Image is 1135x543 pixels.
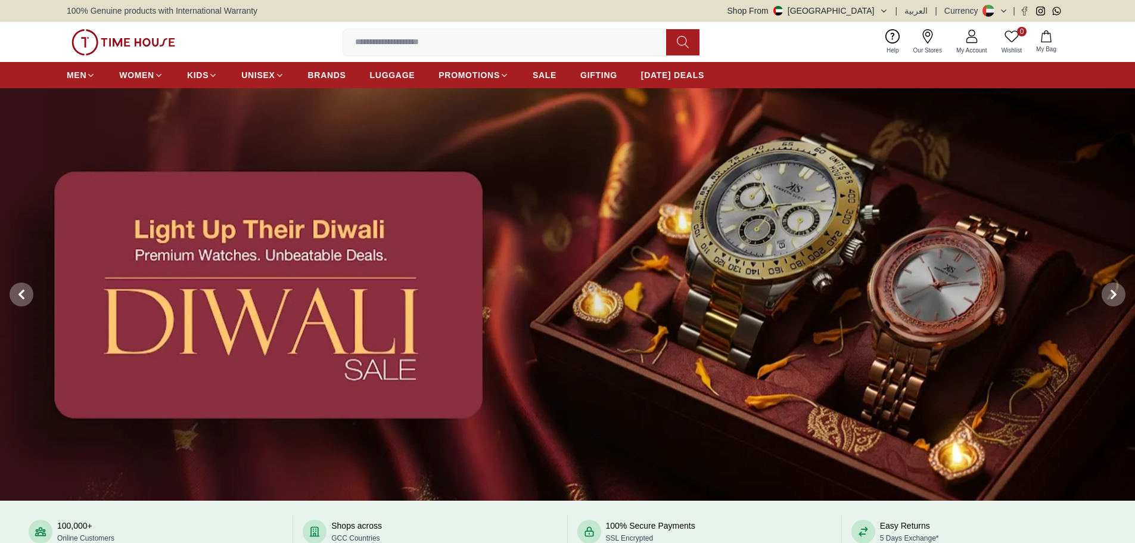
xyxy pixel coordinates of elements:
[119,64,163,86] a: WOMEN
[331,534,380,542] span: GCC Countries
[241,69,275,81] span: UNISEX
[370,69,415,81] span: LUGGAGE
[533,64,556,86] a: SALE
[880,534,939,542] span: 5 Days Exchange*
[1013,5,1015,17] span: |
[580,64,617,86] a: GIFTING
[879,27,906,57] a: Help
[1017,27,1027,36] span: 0
[187,64,217,86] a: KIDS
[1052,7,1061,15] a: Whatsapp
[370,64,415,86] a: LUGGAGE
[944,5,983,17] div: Currency
[727,5,888,17] button: Shop From[GEOGRAPHIC_DATA]
[71,29,175,55] img: ...
[904,5,928,17] button: العربية
[1029,28,1064,56] button: My Bag
[882,46,904,55] span: Help
[439,64,509,86] a: PROMOTIONS
[909,46,947,55] span: Our Stores
[994,27,1029,57] a: 0Wishlist
[951,46,992,55] span: My Account
[67,5,257,17] span: 100% Genuine products with International Warranty
[533,69,556,81] span: SALE
[580,69,617,81] span: GIFTING
[935,5,937,17] span: |
[439,69,500,81] span: PROMOTIONS
[119,69,154,81] span: WOMEN
[241,64,284,86] a: UNISEX
[1031,45,1061,54] span: My Bag
[773,6,783,15] img: United Arab Emirates
[1036,7,1045,15] a: Instagram
[906,27,949,57] a: Our Stores
[1020,7,1029,15] a: Facebook
[641,69,704,81] span: [DATE] DEALS
[641,64,704,86] a: [DATE] DEALS
[187,69,209,81] span: KIDS
[895,5,898,17] span: |
[67,69,86,81] span: MEN
[997,46,1027,55] span: Wishlist
[308,64,346,86] a: BRANDS
[67,64,95,86] a: MEN
[308,69,346,81] span: BRANDS
[606,534,654,542] span: SSL Encrypted
[57,534,114,542] span: Online Customers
